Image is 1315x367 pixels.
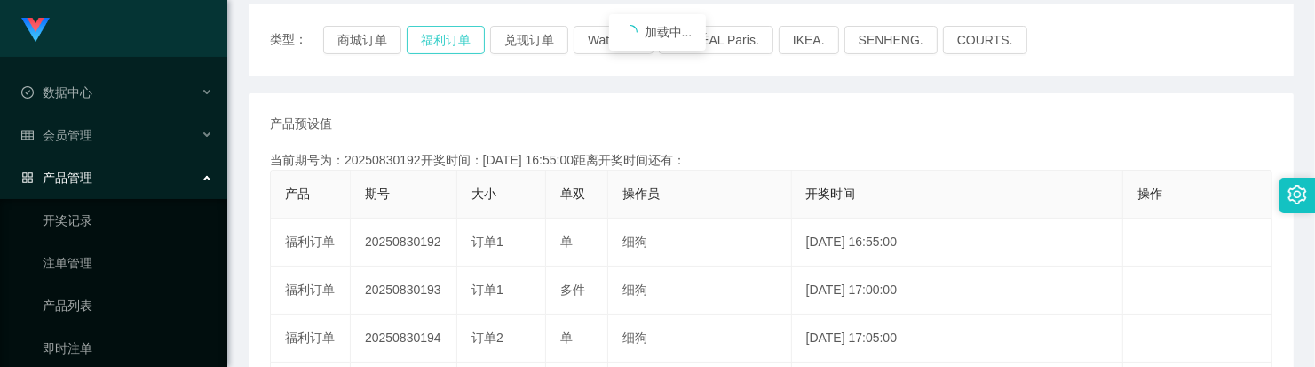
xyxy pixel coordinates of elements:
span: 单 [560,331,573,345]
span: 多件 [560,283,585,297]
button: SENHENG. [844,26,938,54]
button: COURTS. [943,26,1027,54]
div: 当前期号为：20250830192开奖时间：[DATE] 16:55:00距离开奖时间还有： [270,151,1272,170]
i: 图标: setting [1287,185,1307,204]
td: 20250830192 [351,219,457,267]
a: 开奖记录 [43,203,213,238]
span: 产品管理 [21,171,92,185]
span: 开奖时间 [806,187,856,201]
button: L'ORÉAL Paris. [659,26,773,54]
td: [DATE] 16:55:00 [792,219,1123,267]
td: 福利订单 [271,219,351,267]
span: 期号 [365,187,390,201]
i: 图标: appstore-o [21,172,34,184]
button: 商城订单 [323,26,401,54]
td: 细狗 [608,315,792,363]
span: 操作 [1137,187,1162,201]
span: 单双 [560,187,585,201]
span: 订单1 [471,283,503,297]
a: 注单管理 [43,245,213,281]
span: 订单1 [471,235,503,249]
i: icon: loading [623,25,638,39]
span: 单 [560,235,573,249]
td: 福利订单 [271,315,351,363]
i: 图标: table [21,129,34,141]
span: 会员管理 [21,128,92,142]
span: 订单2 [471,331,503,345]
td: 20250830194 [351,315,457,363]
span: 大小 [471,187,496,201]
span: 类型： [270,26,323,54]
td: [DATE] 17:00:00 [792,267,1123,315]
a: 即时注单 [43,331,213,366]
button: 兑现订单 [490,26,568,54]
img: logo.9652507e.png [21,18,50,43]
button: IKEA. [779,26,839,54]
span: 产品 [285,187,310,201]
td: 细狗 [608,267,792,315]
span: 加载中... [645,25,693,39]
button: Watsons. [574,26,654,54]
a: 产品列表 [43,288,213,323]
span: 操作员 [622,187,660,201]
td: 细狗 [608,219,792,267]
td: 福利订单 [271,267,351,315]
button: 福利订单 [407,26,485,54]
span: 数据中心 [21,85,92,100]
td: 20250830193 [351,267,457,315]
span: 产品预设值 [270,115,332,133]
td: [DATE] 17:05:00 [792,315,1123,363]
i: 图标: check-circle-o [21,86,34,99]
